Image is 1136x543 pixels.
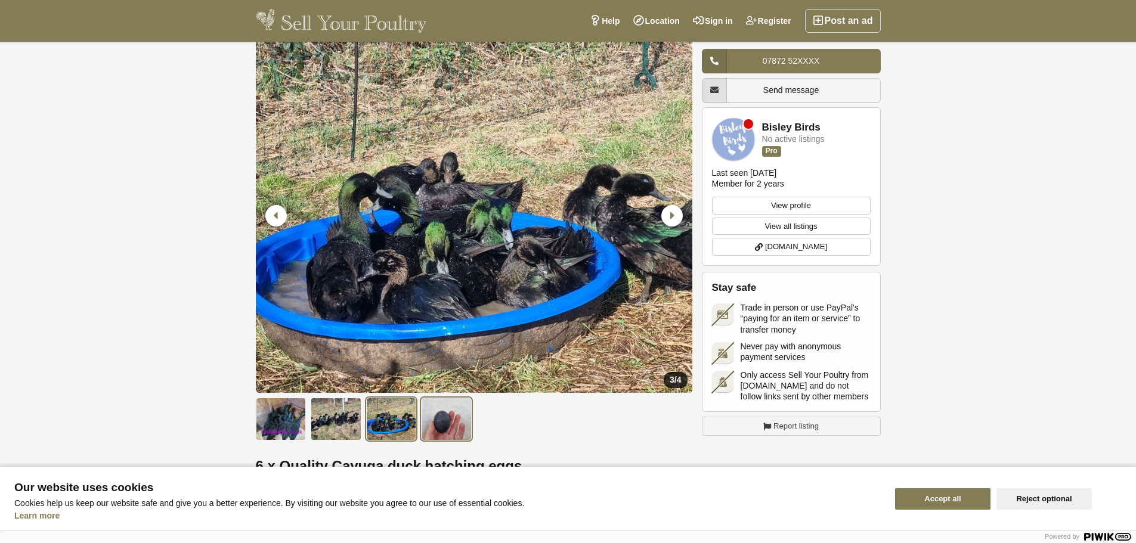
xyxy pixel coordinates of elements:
[741,341,871,362] span: Never pay with anonymous payment services
[583,9,626,33] a: Help
[765,241,827,253] span: [DOMAIN_NAME]
[256,458,692,474] h1: 6 x Quality Cayuga duck hatching eggs.
[256,39,692,393] li: 3 / 4
[773,420,819,432] span: Report listing
[739,9,798,33] a: Register
[1045,533,1079,540] span: Powered by
[14,511,60,520] a: Learn more
[763,85,819,95] span: Send message
[14,482,881,494] span: Our website uses cookies
[712,218,871,235] a: View all listings
[762,122,821,134] a: Bisley Birds
[311,398,361,440] img: 6 x Quality Cayuga duck hatching eggs. - 2
[712,197,871,215] a: View profile
[670,375,674,384] span: 3
[262,200,293,231] div: Previous slide
[702,417,881,436] a: Report listing
[895,488,990,510] button: Accept all
[712,238,871,256] a: [DOMAIN_NAME]
[366,398,417,440] img: 6 x Quality Cayuga duck hatching eggs. - 3
[655,200,686,231] div: Next slide
[763,56,820,66] span: 07872 52XXXX
[996,488,1092,510] button: Reject optional
[712,178,784,189] div: Member for 2 years
[762,146,781,156] div: Pro
[677,375,682,384] span: 4
[14,498,881,508] p: Cookies help us keep our website safe and give you a better experience. By visiting our website y...
[805,9,881,33] a: Post an ad
[712,117,755,160] img: Bisley Birds
[744,119,753,129] div: Member is offline
[712,282,871,294] h2: Stay safe
[664,372,687,388] div: /
[256,39,692,393] img: 6 x Quality Cayuga duck hatching eggs. - 3/4
[712,167,777,178] div: Last seen [DATE]
[762,135,825,144] div: No active listings
[627,9,686,33] a: Location
[256,398,307,440] img: 6 x Quality Cayuga duck hatching eggs. - 1
[702,78,881,103] a: Send message
[741,302,871,335] span: Trade in person or use PayPal's “paying for an item or service” to transfer money
[421,398,472,440] img: 6 x Quality Cayuga duck hatching eggs. - 4
[256,9,427,33] img: Sell Your Poultry
[741,370,871,402] span: Only access Sell Your Poultry from [DOMAIN_NAME] and do not follow links sent by other members
[702,49,881,73] a: 07872 52XXXX
[686,9,739,33] a: Sign in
